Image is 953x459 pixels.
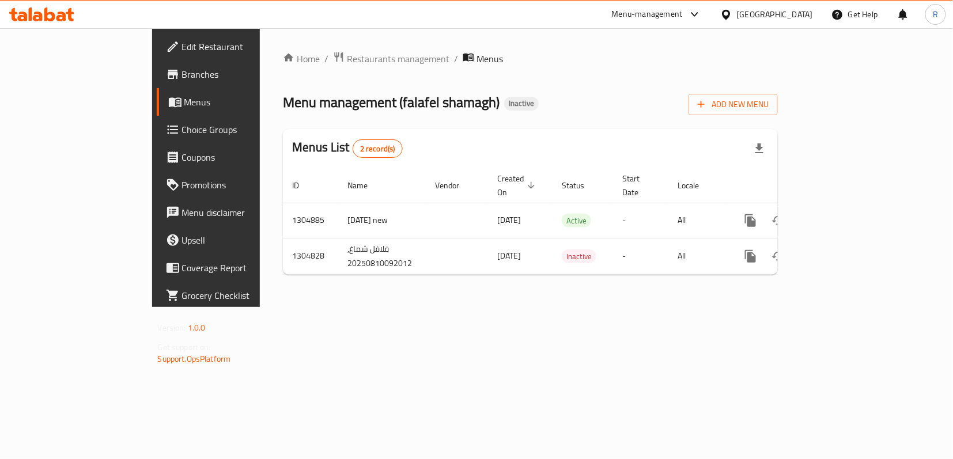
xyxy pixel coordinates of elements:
span: Edit Restaurant [182,40,302,54]
span: 1.0.0 [188,320,206,335]
span: Version: [158,320,186,335]
div: Inactive [504,97,539,111]
span: Grocery Checklist [182,289,302,302]
span: R [933,8,938,21]
table: enhanced table [283,168,857,275]
span: Get support on: [158,340,211,355]
button: Change Status [765,207,792,234]
a: Branches [157,60,311,88]
th: Actions [728,168,857,203]
div: [GEOGRAPHIC_DATA] [737,8,813,21]
span: Locale [678,179,714,192]
span: Upsell [182,233,302,247]
button: Change Status [765,242,792,270]
td: [DATE] new [338,203,426,238]
span: Add New Menu [698,97,769,112]
span: Menu disclaimer [182,206,302,219]
div: Export file [746,135,773,162]
a: Grocery Checklist [157,282,311,309]
td: - [613,203,668,238]
div: Total records count [353,139,403,158]
a: Support.OpsPlatform [158,351,231,366]
td: فلافل شماغ, 20250810092012 [338,238,426,274]
a: Coverage Report [157,254,311,282]
a: Edit Restaurant [157,33,311,60]
a: Coupons [157,143,311,171]
button: more [737,207,765,234]
button: Add New Menu [689,94,778,115]
span: Menus [476,52,503,66]
span: 2 record(s) [353,143,402,154]
span: Start Date [622,172,655,199]
li: / [324,52,328,66]
a: Restaurants management [333,51,449,66]
span: Branches [182,67,302,81]
span: Promotions [182,178,302,192]
button: more [737,242,765,270]
td: All [668,203,728,238]
td: All [668,238,728,274]
h2: Menus List [292,139,402,158]
span: Coverage Report [182,261,302,275]
a: Promotions [157,171,311,199]
a: Upsell [157,226,311,254]
span: [DATE] [497,213,521,227]
span: Active [562,214,591,227]
span: Menus [184,95,302,109]
span: Inactive [562,250,596,263]
span: Coupons [182,150,302,164]
a: Menus [157,88,311,116]
div: Menu-management [612,7,683,21]
nav: breadcrumb [283,51,778,66]
span: Choice Groups [182,123,302,136]
span: Restaurants management [347,52,449,66]
span: Name [347,179,383,192]
div: Inactive [562,249,596,263]
li: / [454,52,458,66]
span: Created On [497,172,539,199]
span: [DATE] [497,248,521,263]
span: Menu management ( falafel shamagh ) [283,89,500,115]
span: Vendor [435,179,474,192]
span: ID [292,179,314,192]
a: Menu disclaimer [157,199,311,226]
span: Status [562,179,599,192]
a: Choice Groups [157,116,311,143]
td: - [613,238,668,274]
span: Inactive [504,98,539,108]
